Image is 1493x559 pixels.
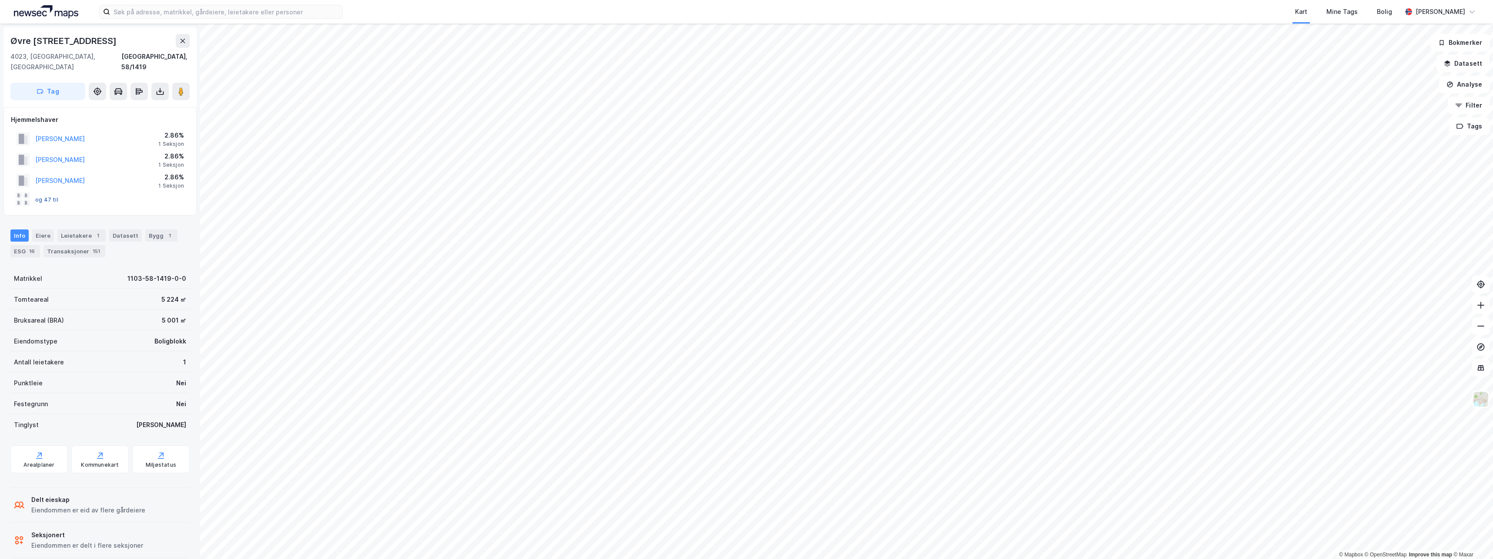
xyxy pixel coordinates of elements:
div: Tinglyst [14,420,39,430]
div: Miljøstatus [146,461,176,468]
button: Datasett [1436,55,1490,72]
div: 2.86% [158,130,184,141]
div: 1 [183,357,186,367]
div: 5 001 ㎡ [162,315,186,326]
div: Bygg [145,229,177,242]
div: Kontrollprogram for chat [1449,517,1493,559]
div: 151 [91,247,102,256]
div: Eiendommen er eid av flere gårdeiere [31,505,145,515]
div: Datasett [109,229,142,242]
div: Transaksjoner [44,245,105,257]
div: Mine Tags [1326,7,1358,17]
div: Matrikkel [14,273,42,284]
div: Øvre [STREET_ADDRESS] [10,34,118,48]
div: Leietakere [57,229,106,242]
div: Eiendomstype [14,336,57,347]
div: Hjemmelshaver [11,114,189,125]
div: Boligblokk [154,336,186,347]
div: Eiere [32,229,54,242]
a: Improve this map [1409,552,1452,558]
img: Z [1473,391,1489,407]
button: Tags [1449,118,1490,135]
div: 1 [165,231,174,240]
div: 16 [27,247,37,256]
div: 1103-58-1419-0-0 [127,273,186,284]
div: 2.86% [158,172,184,182]
div: Nei [176,378,186,388]
div: Kart [1295,7,1307,17]
iframe: Chat Widget [1449,517,1493,559]
div: Bruksareal (BRA) [14,315,64,326]
div: ESG [10,245,40,257]
a: OpenStreetMap [1365,552,1407,558]
button: Filter [1448,97,1490,114]
div: Arealplaner [23,461,54,468]
div: [GEOGRAPHIC_DATA], 58/1419 [121,51,190,72]
div: 1 [94,231,102,240]
div: [PERSON_NAME] [1416,7,1465,17]
div: Nei [176,399,186,409]
div: [PERSON_NAME] [136,420,186,430]
div: Tomteareal [14,294,49,305]
div: Info [10,229,29,242]
div: Kommunekart [81,461,119,468]
div: Bolig [1377,7,1392,17]
div: 1 Seksjon [158,182,184,189]
div: 2.86% [158,151,184,162]
div: 5 224 ㎡ [161,294,186,305]
div: Antall leietakere [14,357,64,367]
input: Søk på adresse, matrikkel, gårdeiere, leietakere eller personer [110,5,342,18]
div: Delt eieskap [31,495,145,505]
div: Seksjonert [31,530,143,540]
div: Punktleie [14,378,43,388]
div: 4023, [GEOGRAPHIC_DATA], [GEOGRAPHIC_DATA] [10,51,121,72]
button: Tag [10,83,85,100]
button: Analyse [1439,76,1490,93]
div: 1 Seksjon [158,162,184,168]
button: Bokmerker [1431,34,1490,51]
img: logo.a4113a55bc3d86da70a041830d287a7e.svg [14,5,78,18]
div: Festegrunn [14,399,48,409]
div: Eiendommen er delt i flere seksjoner [31,540,143,551]
a: Mapbox [1339,552,1363,558]
div: 1 Seksjon [158,141,184,148]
